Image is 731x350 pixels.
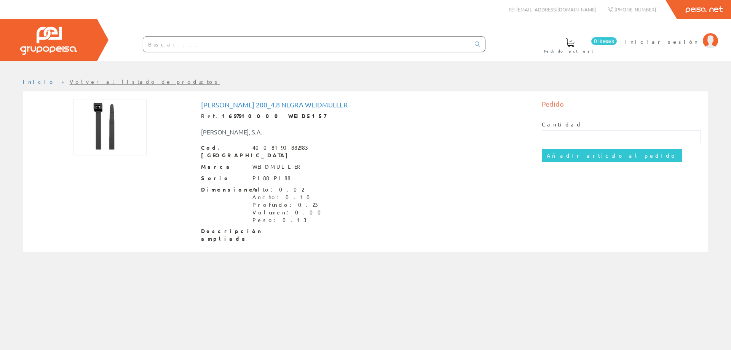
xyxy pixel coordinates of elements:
[70,78,220,85] a: Volver al listado de productos
[201,101,530,109] h1: [PERSON_NAME] 200_4.8 Negra Weidmuller
[542,149,682,162] input: Añadir artículo al pedido
[201,112,530,120] div: Ref.
[195,128,394,136] div: [PERSON_NAME], S.A.
[542,121,582,128] label: Cantidad
[20,27,77,55] img: Grupo Peisa
[625,32,718,39] a: Iniciar sesión
[625,38,699,45] span: Iniciar sesión
[73,99,147,155] img: Foto artículo Brida Cb 200_4.8 Negra Weidmuller (192x148)
[252,163,303,171] div: WEIDMULLER
[252,186,326,193] div: Alto: 0.02
[544,47,596,55] span: Pedido actual
[252,209,326,216] div: Volumen: 0.00
[252,193,326,201] div: Ancho: 0.10
[201,163,247,171] span: Marca
[201,144,247,159] span: Cod. [GEOGRAPHIC_DATA]
[201,227,247,243] span: Descripción ampliada
[252,201,326,209] div: Profundo: 0.23
[516,6,596,13] span: [EMAIL_ADDRESS][DOMAIN_NAME]
[201,174,247,182] span: Serie
[222,112,326,119] strong: 1697910000 WEID5157
[23,78,55,85] a: Inicio
[252,144,308,152] div: 4008190882983
[143,37,470,52] input: Buscar ...
[591,37,617,45] span: 0 línea/s
[614,6,656,13] span: [PHONE_NUMBER]
[201,186,247,193] span: Dimensiones
[542,99,701,113] div: Pedido
[252,174,290,182] div: PI88 PI88
[252,216,326,224] div: Peso: 0.13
